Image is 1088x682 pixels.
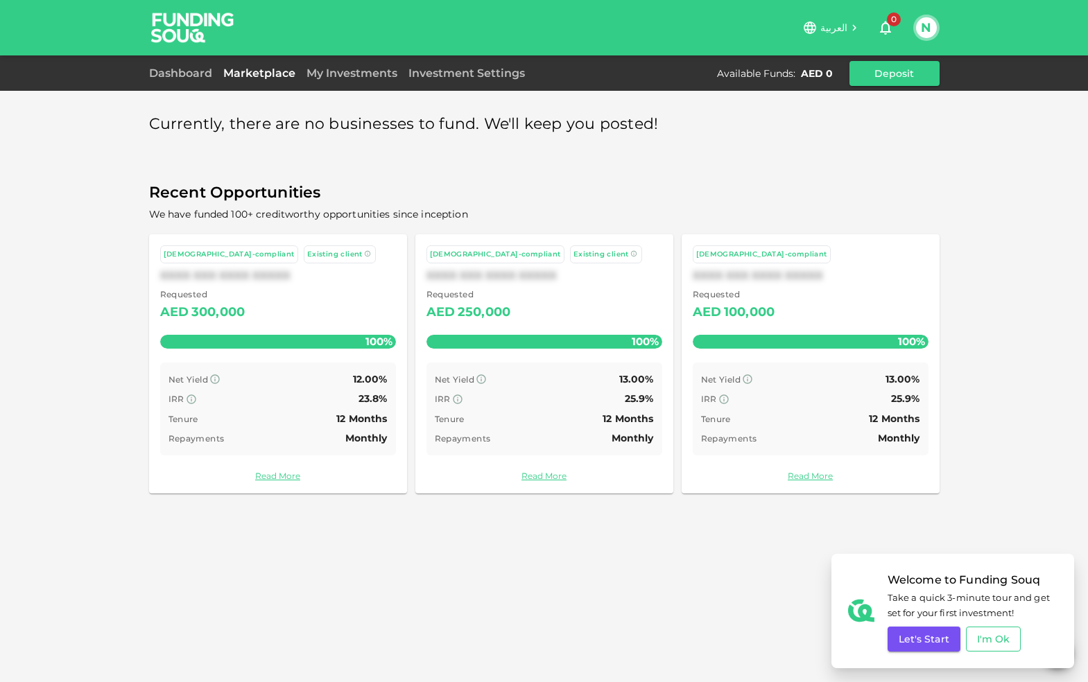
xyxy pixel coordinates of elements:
span: 100% [362,331,396,351]
div: 300,000 [191,301,245,324]
span: Welcome to Funding Souq [888,570,1057,590]
div: 250,000 [458,301,510,324]
a: [DEMOGRAPHIC_DATA]-compliantXXXX XXX XXXX XXXXX Requested AED100,000100% Net Yield 13.00% IRR 25.... [682,234,940,493]
div: AED [426,301,455,324]
div: XXXX XXX XXXX XXXXX [160,269,396,282]
a: Dashboard [149,67,218,80]
span: Repayments [701,433,757,444]
span: IRR [169,394,184,404]
span: 23.8% [359,392,388,405]
span: 0 [887,12,901,26]
div: Available Funds : [717,67,795,80]
span: Existing client [573,250,629,259]
span: Recent Opportunities [149,180,940,207]
span: Requested [693,288,775,301]
span: 13.00% [619,373,654,385]
span: 100% [895,331,929,351]
img: fav-icon [848,597,874,624]
span: Existing client [307,250,363,259]
button: Let's Start [888,627,960,652]
div: [DEMOGRAPHIC_DATA]-compliant [164,249,295,261]
span: 12 Months [603,412,653,425]
span: We have funded 100+ creditworthy opportunities since inception [149,208,468,220]
span: Net Yield [435,374,475,385]
span: Repayments [169,433,225,444]
span: Tenure [701,414,731,424]
span: العربية [820,21,848,34]
span: Monthly [878,432,920,444]
span: Requested [160,288,245,301]
a: Read More [426,469,662,482]
div: XXXX XXX XXXX XXXXX [426,269,662,282]
button: Deposit [849,61,940,86]
div: [DEMOGRAPHIC_DATA]-compliant [430,249,561,261]
span: 25.9% [891,392,920,405]
a: Marketplace [218,67,301,80]
span: Net Yield [701,374,741,385]
span: Tenure [169,414,198,424]
span: IRR [435,394,451,404]
a: Read More [160,469,396,482]
span: Monthly [345,432,388,444]
a: Read More [693,469,929,482]
a: [DEMOGRAPHIC_DATA]-compliant Existing clientXXXX XXX XXXX XXXXX Requested AED250,000100% Net Yiel... [415,234,673,493]
div: XXXX XXX XXXX XXXXX [693,269,929,282]
span: Take a quick 3-minute tour and get set for your first investment! [888,590,1057,622]
div: AED 0 [801,67,833,80]
span: 12 Months [336,412,387,425]
span: Net Yield [169,374,209,385]
span: 25.9% [625,392,654,405]
span: 12.00% [353,373,388,385]
span: Tenure [435,414,465,424]
div: 100,000 [724,301,775,324]
span: 12 Months [869,412,919,425]
div: [DEMOGRAPHIC_DATA]-compliant [696,249,827,261]
span: Repayments [435,433,491,444]
span: IRR [701,394,717,404]
a: My Investments [301,67,403,80]
span: Requested [426,288,511,301]
button: N [916,17,937,38]
button: 0 [872,14,899,42]
button: I'm Ok [966,627,1021,652]
a: Investment Settings [403,67,530,80]
span: 100% [628,331,662,351]
span: Currently, there are no businesses to fund. We'll keep you posted! [149,111,659,138]
div: AED [693,301,721,324]
div: AED [160,301,189,324]
span: 13.00% [886,373,920,385]
a: [DEMOGRAPHIC_DATA]-compliant Existing clientXXXX XXX XXXX XXXXX Requested AED300,000100% Net Yiel... [149,234,407,493]
span: Monthly [612,432,654,444]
